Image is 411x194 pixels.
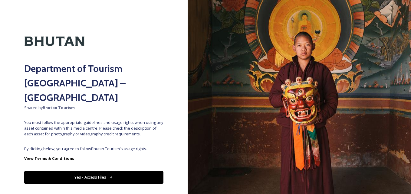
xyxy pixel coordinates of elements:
span: Shared by [24,105,163,111]
strong: View Terms & Conditions [24,156,74,161]
span: You must follow the appropriate guidelines and usage rights when using any asset contained within... [24,120,163,137]
span: By clicking below, you agree to follow Bhutan Tourism 's usage rights. [24,146,163,152]
h2: Department of Tourism [GEOGRAPHIC_DATA] – [GEOGRAPHIC_DATA] [24,61,163,105]
button: Yes - Access Files [24,171,163,183]
a: View Terms & Conditions [24,155,163,162]
strong: Bhutan Tourism [43,105,75,110]
img: Kingdom-of-Bhutan-Logo.png [24,24,85,58]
